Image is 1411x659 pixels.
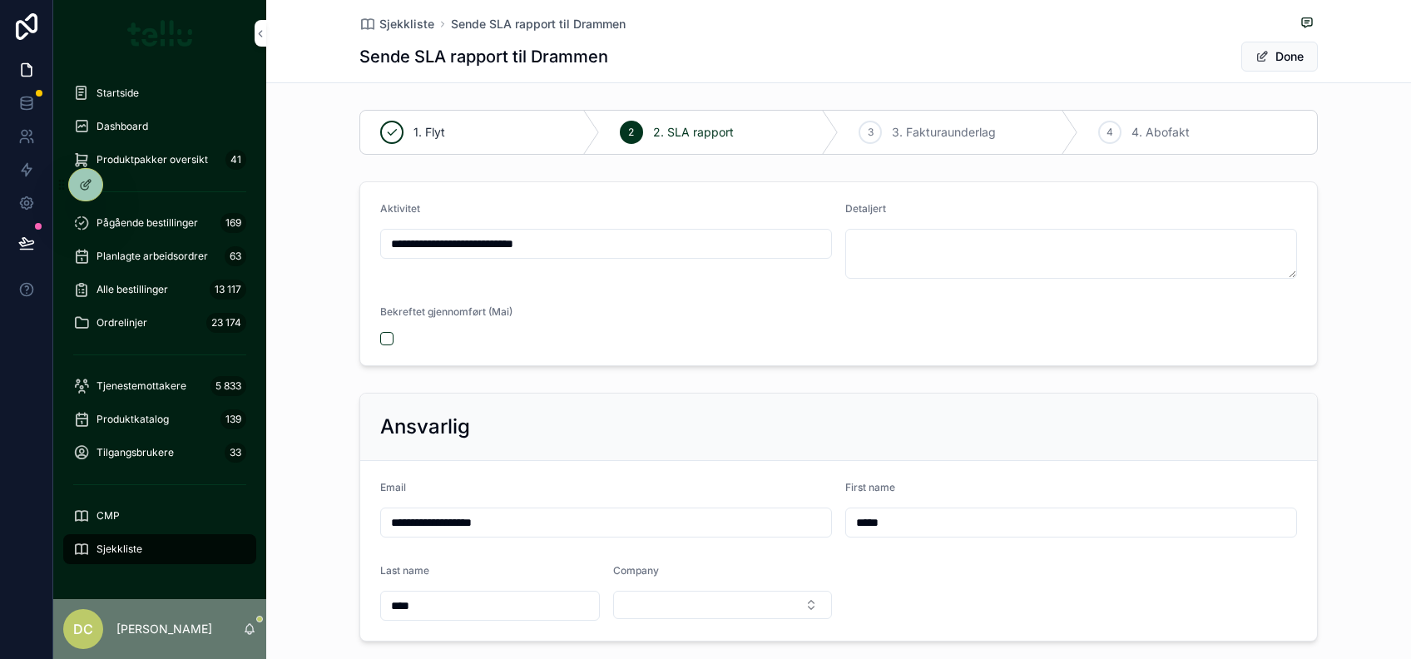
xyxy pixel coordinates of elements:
span: Produktpakker oversikt [97,153,208,166]
span: First name [845,481,895,493]
div: 169 [220,213,246,233]
span: Aktivitet [380,202,420,215]
span: Detaljert [845,202,886,215]
div: scrollable content [53,67,266,586]
h1: Sende SLA rapport til Drammen [359,45,608,68]
a: Alle bestillinger13 117 [63,275,256,305]
a: Tjenestemottakere5 833 [63,371,256,401]
span: Alle bestillinger [97,283,168,296]
div: 5 833 [210,376,246,396]
a: Sjekkliste [63,534,256,564]
span: Sjekkliste [379,16,434,32]
a: Dashboard [63,111,256,141]
a: Sende SLA rapport til Drammen [451,16,626,32]
span: Planlagte arbeidsordrer [97,250,208,263]
span: DC [73,619,93,639]
span: 4 [1107,126,1113,139]
span: Dashboard [97,120,148,133]
a: Pågående bestillinger169 [63,208,256,238]
span: Ordrelinjer [97,316,147,329]
div: 23 174 [206,313,246,333]
a: Ordrelinjer23 174 [63,308,256,338]
span: Tilgangsbrukere [97,446,174,459]
div: 41 [225,150,246,170]
button: Done [1241,42,1318,72]
span: 2. SLA rapport [653,124,734,141]
span: Tjenestemottakere [97,379,186,393]
img: App logo [127,20,193,47]
p: [PERSON_NAME] [116,621,212,637]
div: 13 117 [210,280,246,300]
span: Startside [97,87,139,100]
span: Pågående bestillinger [97,216,198,230]
span: Company [613,564,659,577]
span: CMP [97,509,120,523]
a: Planlagte arbeidsordrer63 [63,241,256,271]
div: 139 [220,409,246,429]
span: 3 [868,126,874,139]
a: Startside [63,78,256,108]
a: CMP [63,501,256,531]
span: Email [380,481,406,493]
span: Last name [380,564,429,577]
div: 33 [225,443,246,463]
span: Bekreftet gjennomført (Mai) [380,305,512,318]
div: 63 [225,246,246,266]
span: 3. Fakturaunderlag [892,124,996,141]
a: Tilgangsbrukere33 [63,438,256,468]
h2: Ansvarlig [380,414,470,440]
a: Sjekkliste [359,16,434,32]
span: 4. Abofakt [1131,124,1190,141]
span: Produktkatalog [97,413,169,426]
button: Select Button [613,591,833,619]
a: Produktpakker oversikt41 [63,145,256,175]
span: 1. Flyt [413,124,445,141]
span: Sjekkliste [97,543,142,556]
span: 2 [628,126,634,139]
a: Produktkatalog139 [63,404,256,434]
